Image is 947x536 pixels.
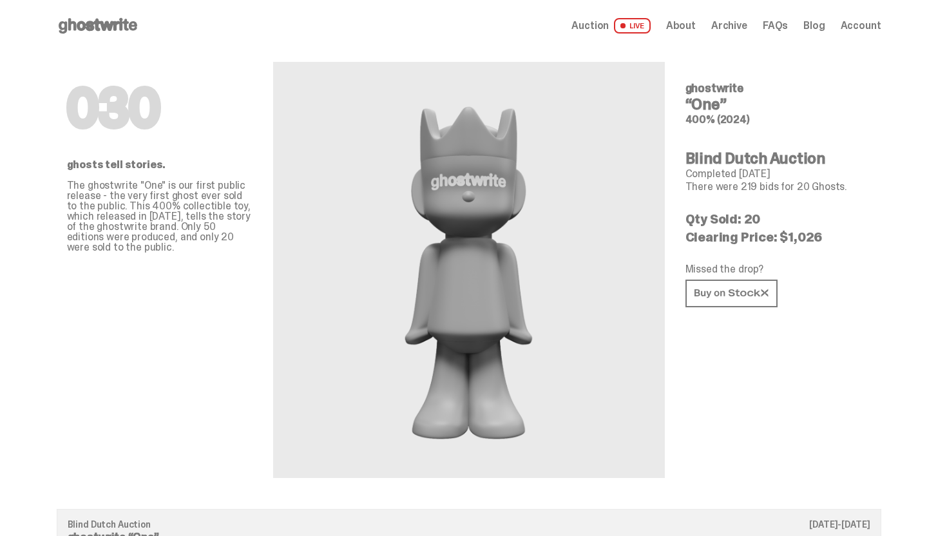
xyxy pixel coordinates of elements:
[685,81,743,96] span: ghostwrite
[685,182,871,192] p: There were 219 bids for 20 Ghosts.
[685,97,871,112] h4: “One”
[711,21,747,31] a: Archive
[68,520,870,529] p: Blind Dutch Auction
[809,520,870,529] p: [DATE]-[DATE]
[803,21,825,31] a: Blog
[369,93,568,447] img: ghostwrite&ldquo;One&rdquo;
[685,231,871,244] p: Clearing Price: $1,026
[841,21,881,31] a: Account
[685,264,871,274] p: Missed the drop?
[685,213,871,225] p: Qty Sold: 20
[685,151,871,166] h4: Blind Dutch Auction
[571,21,609,31] span: Auction
[666,21,696,31] a: About
[67,82,253,134] h1: 030
[67,160,253,170] p: ghosts tell stories.
[685,169,871,179] p: Completed [DATE]
[763,21,788,31] a: FAQs
[67,180,253,253] p: The ghostwrite "One" is our first public release - the very first ghost ever sold to the public. ...
[571,18,650,33] a: Auction LIVE
[685,113,750,126] span: 400% (2024)
[614,18,651,33] span: LIVE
